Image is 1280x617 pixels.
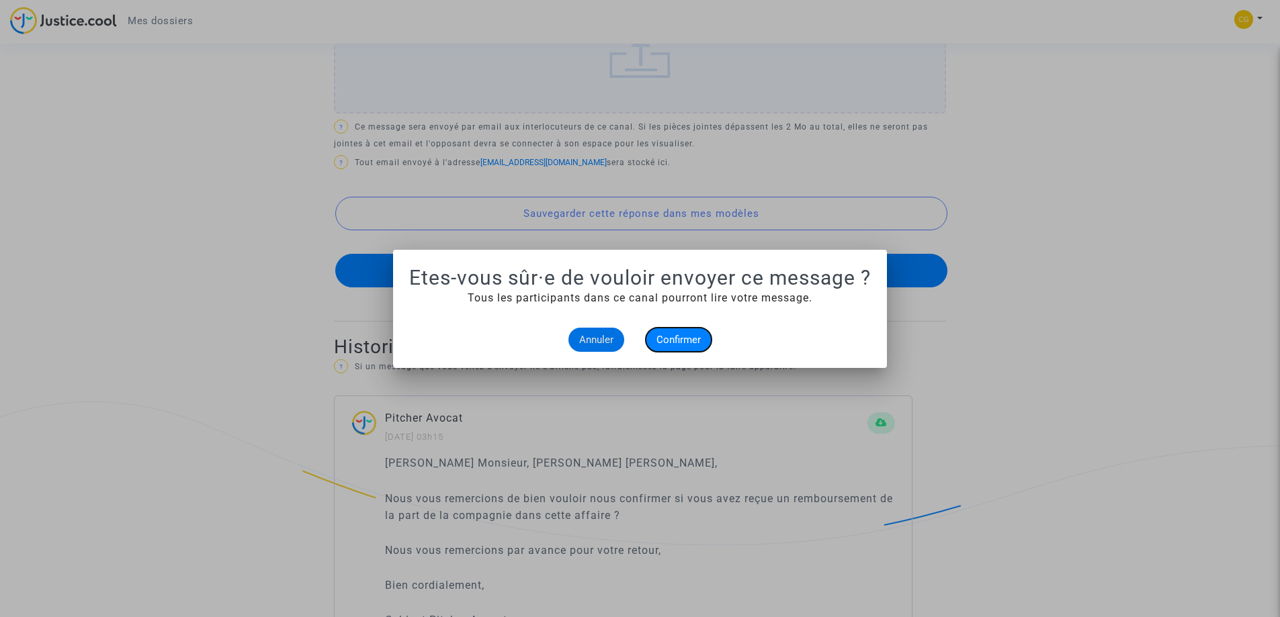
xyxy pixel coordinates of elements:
span: Annuler [579,334,613,346]
h1: Etes-vous sûr·e de vouloir envoyer ce message ? [409,266,871,290]
button: Annuler [568,328,624,352]
span: Tous les participants dans ce canal pourront lire votre message. [468,291,812,304]
button: Confirmer [646,328,712,352]
span: Confirmer [656,334,701,346]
